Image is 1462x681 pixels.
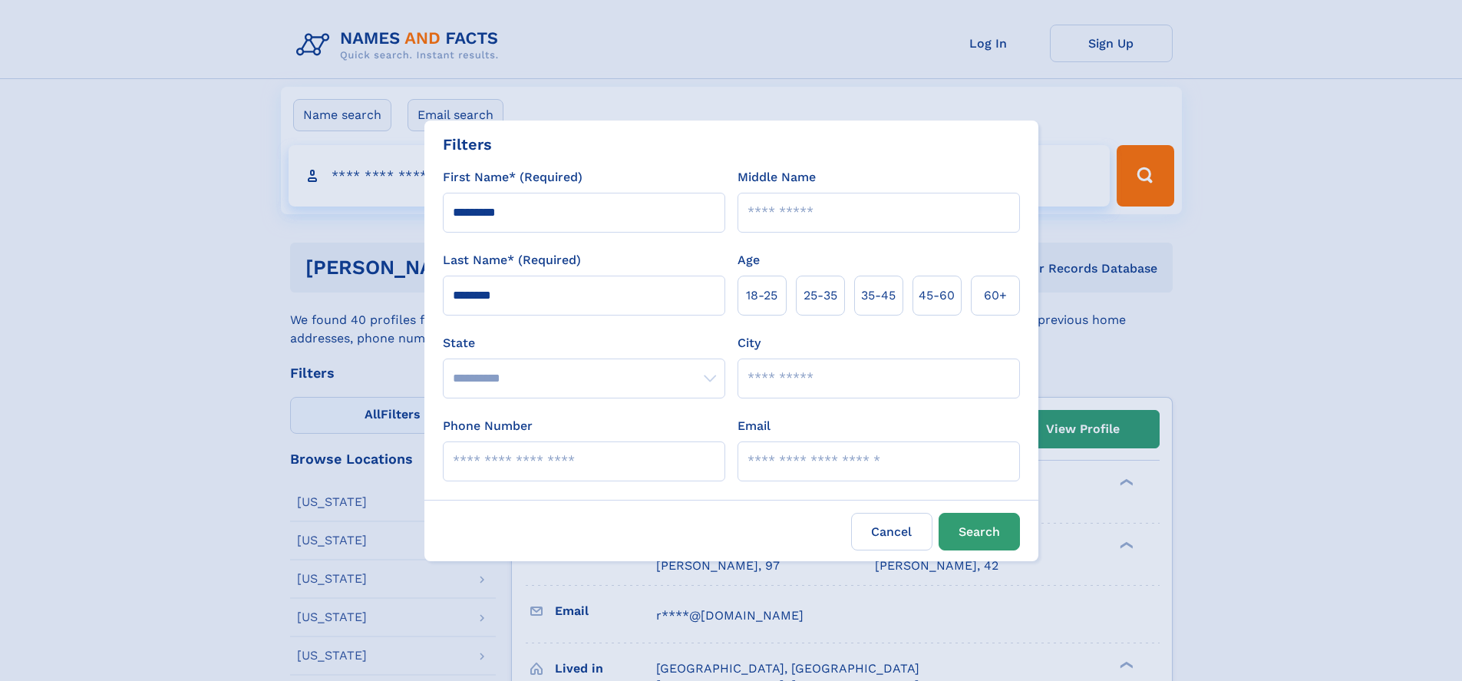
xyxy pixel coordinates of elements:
[443,168,582,187] label: First Name* (Required)
[443,334,725,352] label: State
[738,334,761,352] label: City
[443,133,492,156] div: Filters
[851,513,932,550] label: Cancel
[738,417,771,435] label: Email
[738,168,816,187] label: Middle Name
[804,286,837,305] span: 25‑35
[939,513,1020,550] button: Search
[984,286,1007,305] span: 60+
[919,286,955,305] span: 45‑60
[861,286,896,305] span: 35‑45
[738,251,760,269] label: Age
[443,417,533,435] label: Phone Number
[443,251,581,269] label: Last Name* (Required)
[746,286,777,305] span: 18‑25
